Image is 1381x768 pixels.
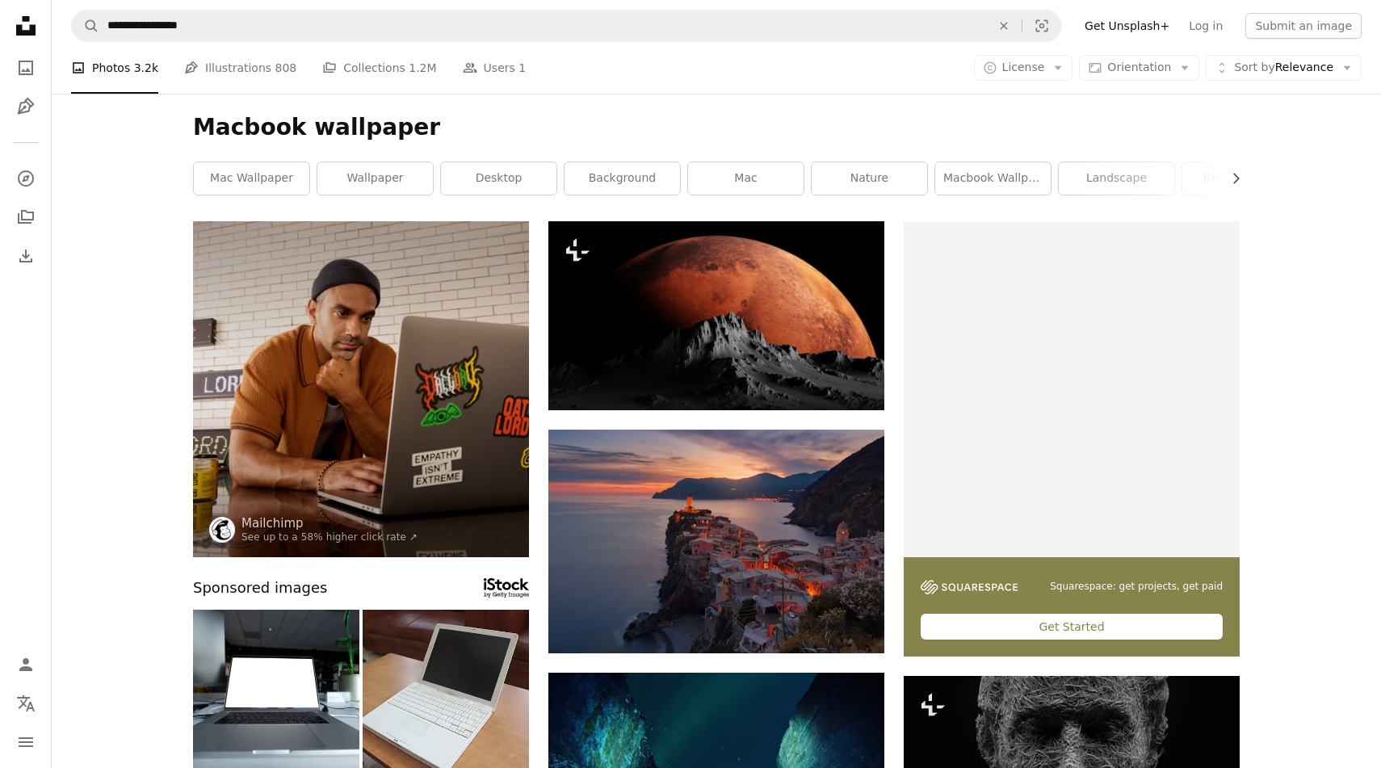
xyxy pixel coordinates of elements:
[241,531,418,543] a: See up to a 58% higher click rate ↗
[1206,55,1362,81] button: Sort byRelevance
[548,221,884,410] img: a red moon rising over the top of a mountain
[275,59,297,77] span: 808
[72,10,99,41] button: Search Unsplash
[1182,162,1298,195] a: 8k wallpaper
[565,162,680,195] a: background
[10,52,42,84] a: Photos
[10,726,42,758] button: Menu
[317,162,433,195] a: wallpaper
[1079,55,1199,81] button: Orientation
[194,162,309,195] a: mac wallpaper
[193,221,529,557] img: Man wearing a beanie and shirt works on a laptop.
[1234,61,1274,73] span: Sort by
[1075,13,1179,39] a: Get Unsplash+
[921,580,1018,594] img: file-1747939142011-51e5cc87e3c9
[71,10,1062,42] form: Find visuals sitewide
[1179,13,1232,39] a: Log in
[1107,61,1171,73] span: Orientation
[518,59,526,77] span: 1
[209,517,235,543] img: Go to Mailchimp's profile
[441,162,556,195] a: desktop
[688,162,804,195] a: mac
[10,90,42,123] a: Illustrations
[1002,61,1045,73] span: License
[10,201,42,233] a: Collections
[1050,580,1223,594] span: Squarespace: get projects, get paid
[10,162,42,195] a: Explore
[1234,60,1333,76] span: Relevance
[1022,10,1061,41] button: Visual search
[10,240,42,272] a: Download History
[1059,162,1174,195] a: landscape
[10,648,42,681] a: Log in / Sign up
[193,381,529,396] a: Man wearing a beanie and shirt works on a laptop.
[322,42,436,94] a: Collections 1.2M
[184,42,296,94] a: Illustrations 808
[812,162,927,195] a: nature
[409,59,436,77] span: 1.2M
[974,55,1073,81] button: License
[193,113,1240,142] h1: Macbook wallpaper
[1221,162,1240,195] button: scroll list to the right
[548,430,884,653] img: aerial view of village on mountain cliff during orange sunset
[10,687,42,720] button: Language
[193,577,327,600] span: Sponsored images
[904,221,1240,657] a: Squarespace: get projects, get paidGet Started
[548,534,884,548] a: aerial view of village on mountain cliff during orange sunset
[986,10,1022,41] button: Clear
[935,162,1051,195] a: macbook wallpaper aesthetic
[1245,13,1362,39] button: Submit an image
[548,308,884,322] a: a red moon rising over the top of a mountain
[463,42,527,94] a: Users 1
[241,515,418,531] a: Mailchimp
[921,614,1223,640] div: Get Started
